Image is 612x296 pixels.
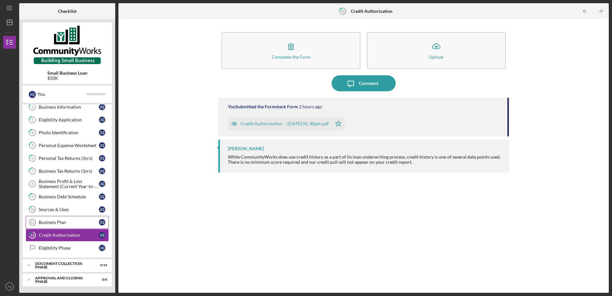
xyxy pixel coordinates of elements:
tspan: 4 [31,131,34,135]
div: Business Plan [39,220,99,225]
div: 0 / 6 [96,278,107,282]
tspan: 12 [341,9,345,13]
a: 11Business PlanJQ [26,216,109,229]
tspan: 7 [31,169,34,173]
div: Sources & Uses [39,207,99,212]
div: J Q [99,206,105,213]
div: Complete the Form [272,54,310,59]
button: Complete the Form [221,32,360,69]
a: 12Credit AuthorizationJQ [26,229,109,242]
a: Eligibility PhaseJQ [26,242,109,254]
tspan: 9 [31,195,34,199]
a: 5Personal Expense WorksheetJQ [26,139,109,152]
div: Eligibility Application [39,117,99,122]
div: Credit Authorization [39,233,99,238]
tspan: 8 [31,182,33,186]
div: Eligibility Phase [39,245,99,251]
div: Photo Identification [39,130,99,135]
a: 10Sources & UsesJQ [26,203,109,216]
div: J Q [99,155,105,161]
div: While CommunityWorks does use credit history as a part of its loan underwriting process, credit h... [228,154,502,165]
tspan: 2 [31,105,33,109]
div: You Submitted the Formstack Form [228,104,298,109]
tspan: 11 [30,220,34,224]
div: J Q [99,245,105,251]
div: Personal Expense Worksheet [39,143,99,148]
div: Upload [429,54,443,59]
text: JQ [8,285,12,288]
button: Upload [367,32,506,69]
b: Checklist [58,9,76,14]
a: 8Business Profit & Loss Statement (Current Year-to-Date)JQ [26,177,109,190]
div: J Q [29,91,36,98]
a: 2Business InformationJQ [26,101,109,113]
tspan: 5 [31,144,33,148]
img: Product logo [22,26,112,64]
div: J Q [99,168,105,174]
tspan: 6 [31,156,34,160]
a: 9Business Debt ScheduleJQ [26,190,109,203]
tspan: 12 [30,233,34,237]
div: J Q [99,129,105,136]
div: $50K [47,76,87,81]
a: 4Photo IdentificationJQ [26,126,109,139]
div: J Q [99,232,105,238]
a: 3Eligibility ApplicationJQ [26,113,109,126]
button: Credit Authorization -- [DATE] 02_40pm.pdf [228,117,345,130]
tspan: 10 [30,208,35,212]
b: Small Business Loan [47,70,87,76]
div: Business Debt Schedule [39,194,99,199]
time: 2025-08-25 18:40 [299,104,322,109]
div: Document Collection Phase [35,262,91,269]
div: J Q [99,193,105,200]
div: 0 / 14 [96,263,107,267]
div: J Q [99,142,105,149]
tspan: 3 [31,118,33,122]
div: Business Profit & Loss Statement (Current Year-to-Date) [39,179,99,189]
div: Credit Authorization -- [DATE] 02_40pm.pdf [241,121,329,126]
div: You [37,89,86,100]
div: J Q [99,219,105,226]
a: 7Business Tax Returns (3yrs)JQ [26,165,109,177]
a: 6Personal Tax Returns (3yrs)JQ [26,152,109,165]
div: J Q [99,117,105,123]
div: Business Information [39,104,99,110]
button: Comment [332,75,396,91]
div: J Q [99,104,105,110]
div: [PERSON_NAME] [228,146,264,151]
div: Personal Tax Returns (3yrs) [39,156,99,161]
div: Approval and Closing Phase [35,276,91,284]
div: Comment [359,75,378,91]
b: Credit Authorization [351,9,392,14]
div: J Q [99,181,105,187]
button: JQ [3,280,16,293]
div: Business Tax Returns (3yrs) [39,169,99,174]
